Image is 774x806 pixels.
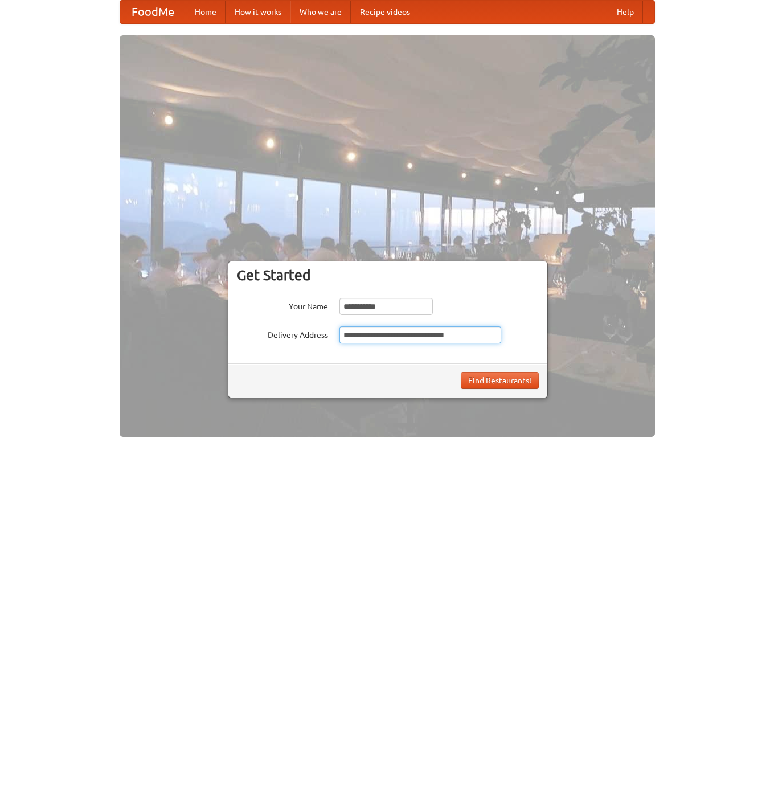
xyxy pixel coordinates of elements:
label: Delivery Address [237,326,328,341]
a: Recipe videos [351,1,419,23]
button: Find Restaurants! [461,372,539,389]
h3: Get Started [237,267,539,284]
a: FoodMe [120,1,186,23]
a: How it works [226,1,290,23]
a: Who we are [290,1,351,23]
a: Help [608,1,643,23]
label: Your Name [237,298,328,312]
a: Home [186,1,226,23]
